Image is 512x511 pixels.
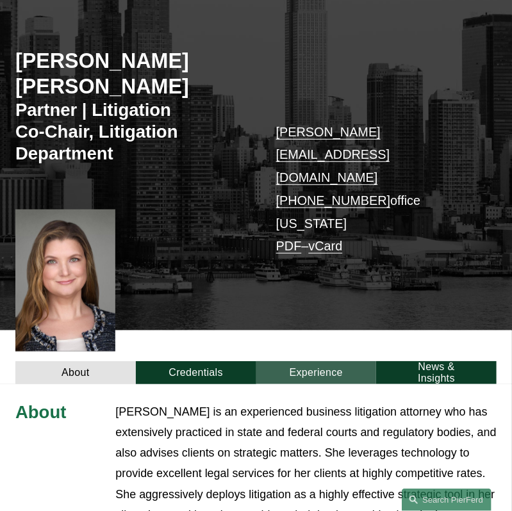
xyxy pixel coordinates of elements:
a: About [15,361,136,384]
a: [PERSON_NAME][EMAIL_ADDRESS][DOMAIN_NAME] [276,125,390,184]
p: office [US_STATE] – [276,121,477,258]
h2: [PERSON_NAME] [PERSON_NAME] [15,49,256,99]
a: Search this site [402,489,491,511]
a: News & Insights [376,361,497,384]
h3: Partner | Litigation Co-Chair, Litigation Department [15,99,256,165]
span: About [15,402,66,422]
a: Experience [256,361,377,384]
a: PDF [276,239,302,253]
a: [PHONE_NUMBER] [276,193,390,207]
a: vCard [308,239,342,253]
a: Credentials [136,361,256,384]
